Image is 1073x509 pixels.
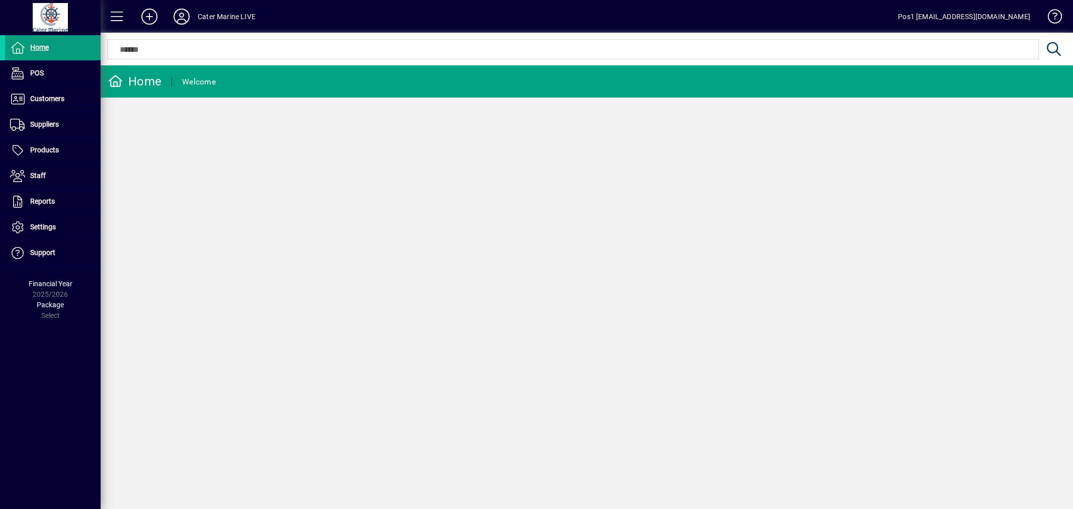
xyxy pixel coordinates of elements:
[5,112,101,137] a: Suppliers
[5,163,101,189] a: Staff
[5,240,101,266] a: Support
[898,9,1030,25] div: Pos1 [EMAIL_ADDRESS][DOMAIN_NAME]
[108,73,161,90] div: Home
[133,8,166,26] button: Add
[30,248,55,257] span: Support
[30,146,59,154] span: Products
[1040,2,1060,35] a: Knowledge Base
[30,69,44,77] span: POS
[30,120,59,128] span: Suppliers
[30,172,46,180] span: Staff
[166,8,198,26] button: Profile
[5,87,101,112] a: Customers
[5,61,101,86] a: POS
[182,74,216,90] div: Welcome
[29,280,72,288] span: Financial Year
[30,43,49,51] span: Home
[5,215,101,240] a: Settings
[5,138,101,163] a: Products
[5,189,101,214] a: Reports
[30,95,64,103] span: Customers
[30,223,56,231] span: Settings
[198,9,256,25] div: Cater Marine LIVE
[37,301,64,309] span: Package
[30,197,55,205] span: Reports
